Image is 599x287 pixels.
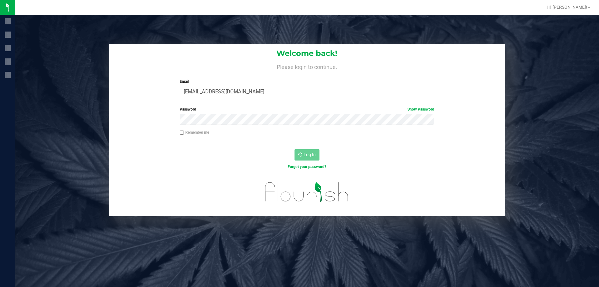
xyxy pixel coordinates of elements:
[304,152,316,157] span: Log In
[407,107,434,111] a: Show Password
[180,107,196,111] span: Password
[547,5,587,10] span: Hi, [PERSON_NAME]!
[180,79,434,84] label: Email
[109,62,505,70] h4: Please login to continue.
[180,131,184,135] input: Remember me
[257,176,356,208] img: flourish_logo.svg
[288,165,326,169] a: Forgot your password?
[295,149,319,161] button: Log In
[180,130,209,135] label: Remember me
[109,49,505,57] h1: Welcome back!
